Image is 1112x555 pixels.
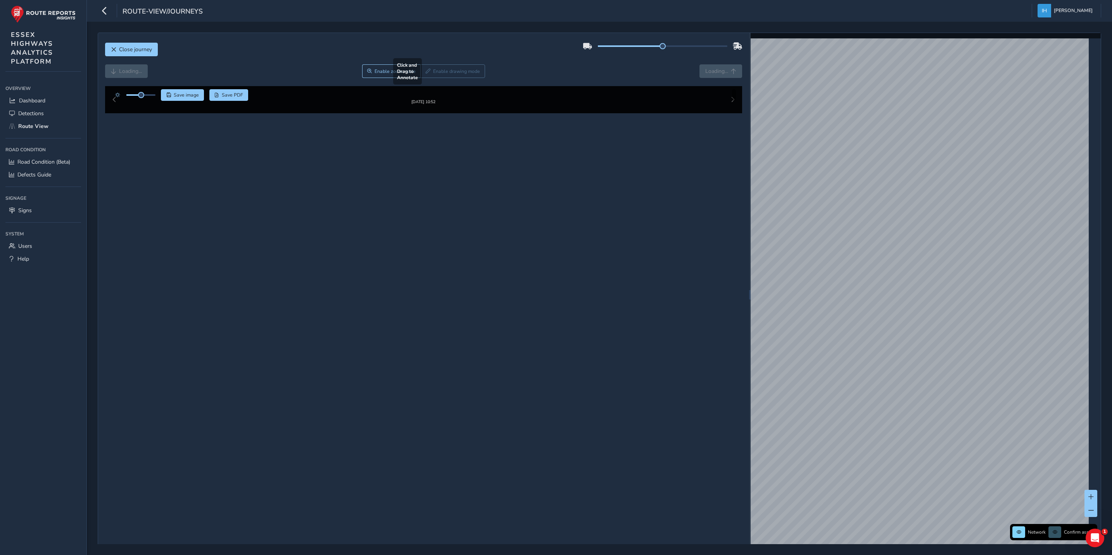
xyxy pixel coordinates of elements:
img: diamond-layout [1038,4,1051,17]
span: Save PDF [222,92,243,98]
a: Road Condition (Beta) [5,156,81,168]
div: Overview [5,83,81,94]
button: Close journey [105,43,158,56]
div: [DATE] 10:52 [400,105,447,111]
span: Users [18,242,32,250]
span: Signs [18,207,32,214]
div: Road Condition [5,144,81,156]
a: Dashboard [5,94,81,107]
a: Detections [5,107,81,120]
a: Help [5,252,81,265]
span: Detections [18,110,44,117]
iframe: Intercom live chat [1086,529,1104,547]
img: rr logo [11,5,76,23]
span: Help [17,255,29,263]
a: Signs [5,204,81,217]
span: Route View [18,123,48,130]
button: Zoom [362,64,421,78]
span: Confirm assets [1064,529,1095,535]
button: PDF [209,89,249,101]
span: Enable zoom mode [375,68,416,74]
span: 1 [1102,529,1108,535]
div: Signage [5,192,81,204]
a: Users [5,240,81,252]
span: [PERSON_NAME] [1054,4,1093,17]
span: Dashboard [19,97,45,104]
img: Thumbnail frame [400,98,447,105]
button: Save [161,89,204,101]
button: [PERSON_NAME] [1038,4,1095,17]
span: Close journey [119,46,152,53]
span: Save image [174,92,199,98]
span: Network [1028,529,1046,535]
span: Defects Guide [17,171,51,178]
span: ESSEX HIGHWAYS ANALYTICS PLATFORM [11,30,53,66]
span: route-view/journeys [123,7,203,17]
a: Defects Guide [5,168,81,181]
div: System [5,228,81,240]
span: Road Condition (Beta) [17,158,70,166]
a: Route View [5,120,81,133]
